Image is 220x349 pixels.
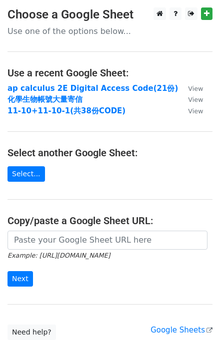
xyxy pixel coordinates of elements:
a: 化學生物帳號大量寄信 [7,95,82,104]
h4: Select another Google Sheet: [7,147,212,159]
input: Paste your Google Sheet URL here [7,231,207,250]
h4: Copy/paste a Google Sheet URL: [7,215,212,227]
a: Select... [7,166,45,182]
h3: Choose a Google Sheet [7,7,212,22]
a: Need help? [7,325,56,340]
small: View [188,96,203,103]
input: Next [7,271,33,287]
a: View [178,84,203,93]
small: View [188,85,203,92]
a: ap calculus 2E Digital Access Code(21份) [7,84,178,93]
small: Example: [URL][DOMAIN_NAME] [7,252,110,259]
p: Use one of the options below... [7,26,212,36]
a: 11-10+11-10-1(共38份CODE) [7,106,125,115]
small: View [188,107,203,115]
a: Google Sheets [150,326,212,335]
h4: Use a recent Google Sheet: [7,67,212,79]
a: View [178,95,203,104]
a: View [178,106,203,115]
